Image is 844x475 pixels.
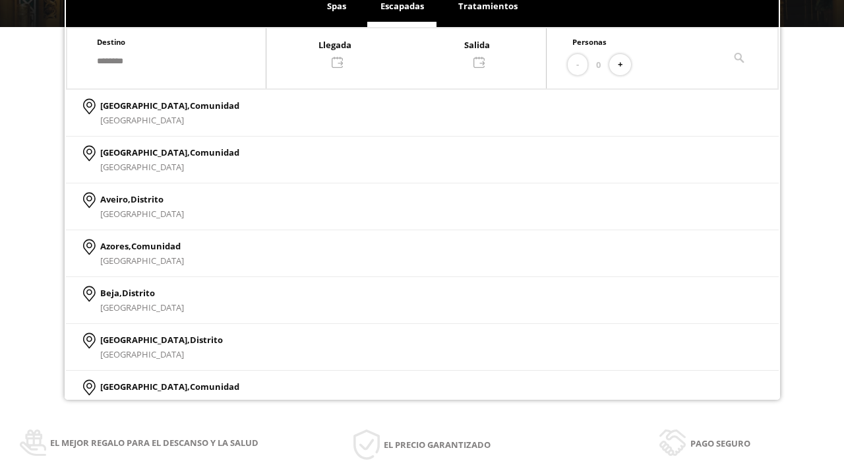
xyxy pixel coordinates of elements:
[100,239,184,253] p: Azores,
[50,435,258,450] span: El mejor regalo para el descanso y la salud
[100,379,239,394] p: [GEOGRAPHIC_DATA],
[100,348,184,360] span: [GEOGRAPHIC_DATA]
[596,57,601,72] span: 0
[131,193,164,205] span: Distrito
[100,192,184,206] p: Aveiro,
[100,114,184,126] span: [GEOGRAPHIC_DATA]
[609,54,631,76] button: +
[100,255,184,267] span: [GEOGRAPHIC_DATA]
[690,436,750,451] span: Pago seguro
[190,381,239,393] span: Comunidad
[572,37,607,47] span: Personas
[384,437,491,452] span: El precio garantizado
[100,161,184,173] span: [GEOGRAPHIC_DATA]
[100,208,184,220] span: [GEOGRAPHIC_DATA]
[100,301,184,313] span: [GEOGRAPHIC_DATA]
[131,240,181,252] span: Comunidad
[97,37,125,47] span: Destino
[100,98,239,113] p: [GEOGRAPHIC_DATA],
[100,286,184,300] p: Beja,
[100,332,223,347] p: [GEOGRAPHIC_DATA],
[190,146,239,158] span: Comunidad
[100,145,239,160] p: [GEOGRAPHIC_DATA],
[122,287,155,299] span: Distrito
[190,334,223,346] span: Distrito
[568,54,588,76] button: -
[100,395,184,407] span: [GEOGRAPHIC_DATA]
[190,100,239,111] span: Comunidad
